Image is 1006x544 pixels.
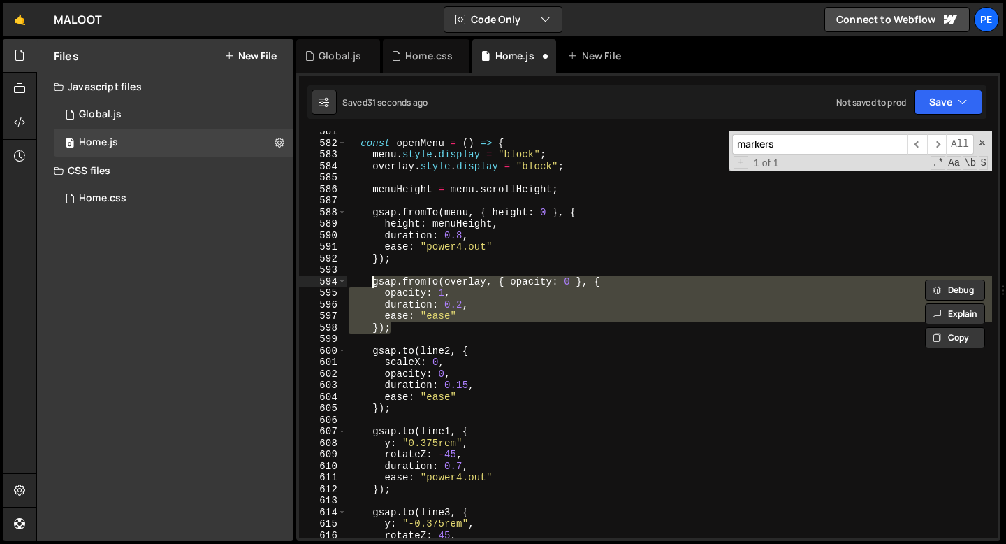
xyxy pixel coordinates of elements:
div: CSS files [37,157,293,185]
div: 589 [299,218,347,230]
div: 596 [299,299,347,311]
div: 592 [299,253,347,265]
div: 590 [299,230,347,242]
div: Home.js [495,49,534,63]
div: 608 [299,438,347,450]
div: 586 [299,184,347,196]
div: 588 [299,207,347,219]
span: Toggle Replace mode [734,156,748,169]
div: Home.js [79,136,118,149]
div: Home.css [79,192,126,205]
div: 582 [299,138,347,150]
div: 585 [299,172,347,184]
span: RegExp Search [931,156,945,170]
div: 613 [299,495,347,507]
div: 604 [299,392,347,403]
div: 16127/43325.js [54,101,293,129]
div: Global.js [79,108,122,121]
div: 587 [299,195,347,207]
button: Save [914,90,982,115]
div: 605 [299,403,347,415]
div: New File [567,49,626,63]
a: Pe [974,7,999,32]
div: 31 seconds ago [367,96,428,108]
div: 612 [299,484,347,496]
span: ​ [907,134,927,155]
div: 609 [299,449,347,461]
span: ​ [927,134,947,155]
h2: Files [54,48,79,64]
div: 615 [299,518,347,530]
input: Search for [732,134,907,155]
span: Search In Selection [979,156,988,170]
button: Code Only [444,7,562,32]
button: Explain [925,303,985,324]
button: Debug [925,280,985,301]
div: Not saved to prod [836,96,906,108]
div: 594 [299,276,347,288]
div: 614 [299,507,347,519]
div: 611 [299,472,347,484]
div: 583 [299,149,347,161]
div: Home.css [405,49,453,63]
div: 599 [299,334,347,345]
span: 1 of 1 [748,157,785,169]
div: 584 [299,161,347,173]
div: 16127/43667.css [54,185,293,213]
div: MALOOT [54,11,102,28]
div: 597 [299,310,347,322]
span: 0 [66,138,74,150]
div: Saved [342,96,428,108]
span: Alt-Enter [946,134,974,155]
div: 593 [299,264,347,276]
div: 607 [299,426,347,438]
div: Global.js [319,49,361,63]
div: 591 [299,241,347,253]
span: CaseSensitive Search [947,156,961,170]
button: Copy [925,327,985,348]
div: 595 [299,287,347,299]
div: 581 [299,126,347,138]
a: 🤙 [3,3,37,36]
div: 602 [299,368,347,380]
div: 600 [299,345,347,357]
div: 601 [299,357,347,368]
div: 616 [299,530,347,542]
div: 16127/43336.js [54,129,293,157]
div: 610 [299,461,347,473]
div: 606 [299,415,347,427]
div: 603 [299,380,347,392]
div: Javascript files [37,73,293,101]
a: Connect to Webflow [824,7,970,32]
button: New File [224,50,277,62]
div: 598 [299,322,347,334]
span: Whole Word Search [963,156,977,170]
